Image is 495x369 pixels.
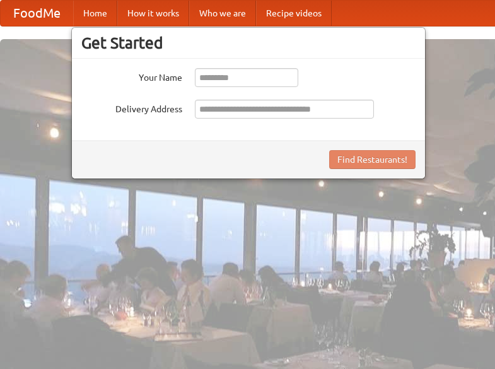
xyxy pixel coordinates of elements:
[329,150,416,169] button: Find Restaurants!
[81,68,182,84] label: Your Name
[117,1,189,26] a: How it works
[73,1,117,26] a: Home
[81,33,416,52] h3: Get Started
[81,100,182,115] label: Delivery Address
[189,1,256,26] a: Who we are
[256,1,332,26] a: Recipe videos
[1,1,73,26] a: FoodMe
